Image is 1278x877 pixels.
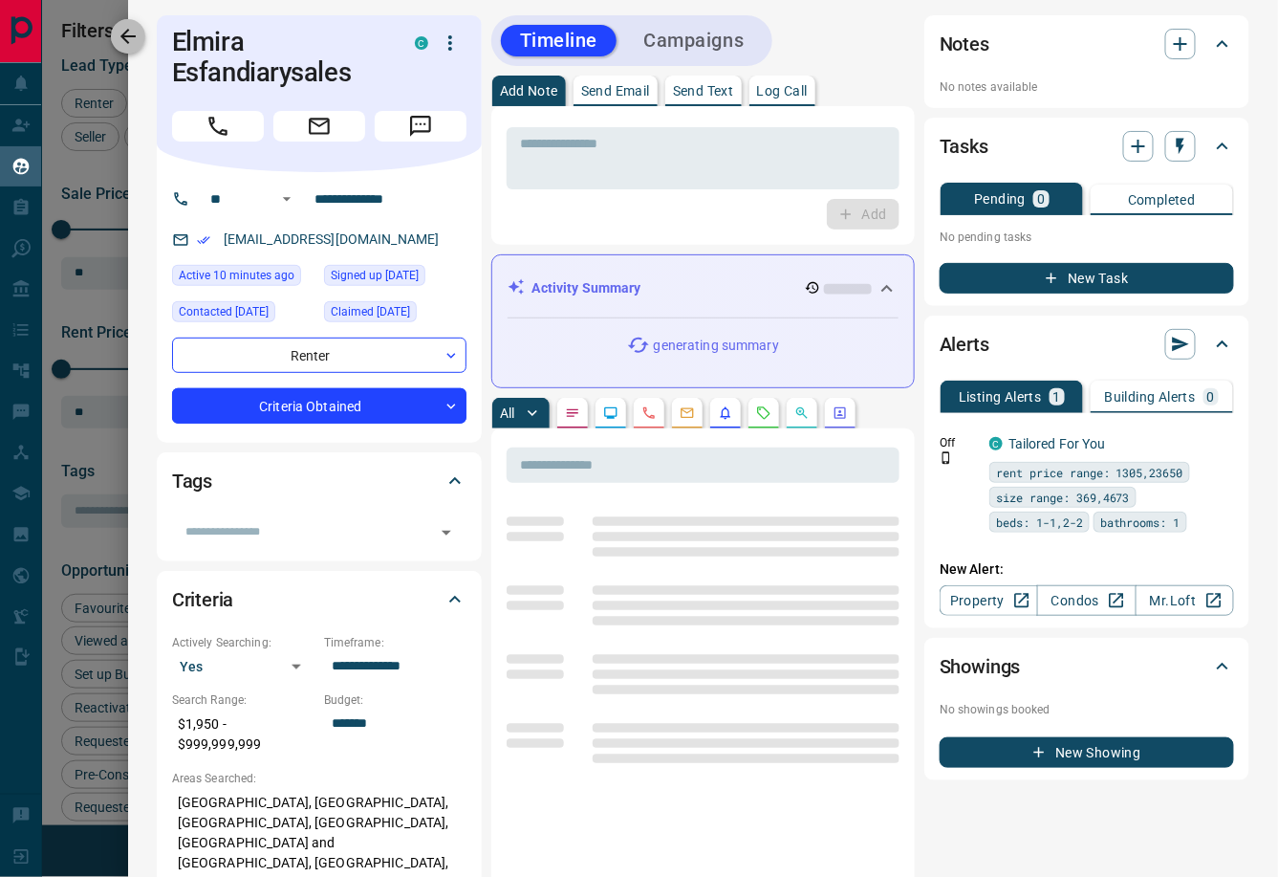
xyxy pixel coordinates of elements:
p: Send Email [581,84,650,98]
p: Search Range: [172,691,314,709]
svg: Agent Actions [833,406,848,421]
p: Building Alerts [1105,390,1196,404]
div: Notes [940,21,1234,67]
h2: Tasks [940,131,988,162]
div: Showings [940,644,1234,690]
button: Open [433,519,460,546]
p: 0 [1207,390,1215,404]
h2: Alerts [940,329,989,360]
div: Alerts [940,321,1234,367]
svg: Notes [565,406,580,421]
div: Tags [172,458,466,504]
span: Signed up [DATE] [331,266,419,285]
span: Email [273,111,365,142]
span: rent price range: 1305,23650 [996,463,1183,482]
span: Claimed [DATE] [331,302,410,321]
button: New Task [940,263,1234,294]
svg: Calls [641,406,657,421]
p: 1 [1053,390,1061,404]
button: Open [275,187,298,210]
a: Tailored For You [1008,436,1106,451]
div: Sun Oct 11 2020 [324,301,466,328]
svg: Requests [756,406,771,421]
div: Tue Oct 14 2025 [172,265,314,292]
span: size range: 369,4673 [996,488,1130,507]
div: Criteria Obtained [172,388,466,424]
p: Send Text [673,84,734,98]
p: Actively Searching: [172,634,314,651]
p: Off [940,434,978,451]
h2: Criteria [172,584,234,615]
p: Activity Summary [532,278,641,298]
span: bathrooms: 1 [1100,513,1181,532]
svg: Push Notification Only [940,451,953,465]
p: Pending [974,192,1026,206]
div: Activity Summary [508,271,899,306]
span: Active 10 minutes ago [179,266,294,285]
p: 0 [1037,192,1045,206]
p: Listing Alerts [959,390,1042,404]
div: Sun Sep 06 2020 [324,265,466,292]
span: Contacted [DATE] [179,302,269,321]
button: Campaigns [624,25,763,56]
svg: Email Verified [197,233,210,247]
div: condos.ca [989,437,1003,450]
p: All [500,406,515,420]
h2: Notes [940,29,989,59]
svg: Opportunities [794,406,810,421]
a: Property [940,585,1038,616]
span: beds: 1-1,2-2 [996,513,1083,532]
a: [EMAIL_ADDRESS][DOMAIN_NAME] [224,231,440,247]
p: No notes available [940,78,1234,96]
p: $1,950 - $999,999,999 [172,709,314,760]
div: Sun Apr 18 2021 [172,301,314,328]
p: Budget: [324,691,466,709]
span: Call [172,111,264,142]
svg: Emails [680,406,695,421]
p: No showings booked [940,701,1234,718]
p: Log Call [757,84,808,98]
h1: Elmira Esfandiarysales [172,27,386,88]
div: Yes [172,651,314,682]
p: Completed [1128,193,1196,207]
p: New Alert: [940,559,1234,580]
svg: Lead Browsing Activity [603,406,618,421]
h2: Showings [940,651,1021,682]
button: New Showing [940,737,1234,768]
svg: Listing Alerts [718,406,733,421]
div: condos.ca [415,36,428,50]
div: Renter [172,338,466,373]
a: Mr.Loft [1136,585,1234,616]
p: Add Note [500,84,558,98]
div: Tasks [940,123,1234,169]
h2: Tags [172,466,212,496]
button: Timeline [501,25,617,56]
p: Areas Searched: [172,770,466,787]
p: Timeframe: [324,634,466,651]
a: Condos [1037,585,1136,616]
div: Criteria [172,577,466,623]
p: No pending tasks [940,223,1234,252]
p: generating summary [654,336,779,356]
span: Message [375,111,466,142]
